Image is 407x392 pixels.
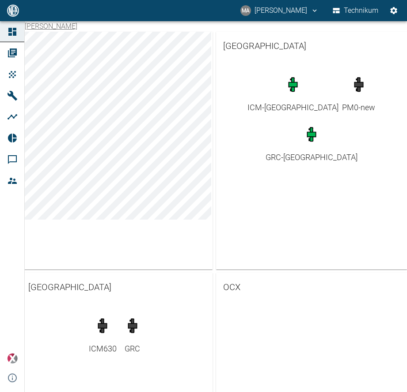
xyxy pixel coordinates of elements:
img: Xplore Logo [7,353,18,364]
button: Settings [386,3,402,19]
span: [GEOGRAPHIC_DATA] [28,280,205,294]
nav: breadcrumb [25,21,77,32]
button: mateus.andrade@neuman-esser.com.br [239,3,320,19]
div: GRC-[GEOGRAPHIC_DATA] [266,151,358,163]
button: Technikum [331,3,380,19]
div: MA [240,5,251,16]
canvas: Map [21,32,211,220]
a: GRC [120,314,145,355]
a: PM0-new [342,72,375,113]
a: [GEOGRAPHIC_DATA] [21,273,213,301]
span: [GEOGRAPHIC_DATA] [223,39,400,53]
span: OCX [223,280,400,294]
a: GRC-[GEOGRAPHIC_DATA] [266,122,358,163]
a: ICM630 [89,314,117,355]
div: GRC [120,343,145,355]
a: ICM-[GEOGRAPHIC_DATA] [247,72,339,113]
img: logo [6,4,20,16]
div: ICM630 [89,343,117,355]
div: PM0-new [342,101,375,113]
a: [PERSON_NAME] [25,22,77,30]
div: ICM-[GEOGRAPHIC_DATA] [247,101,339,113]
